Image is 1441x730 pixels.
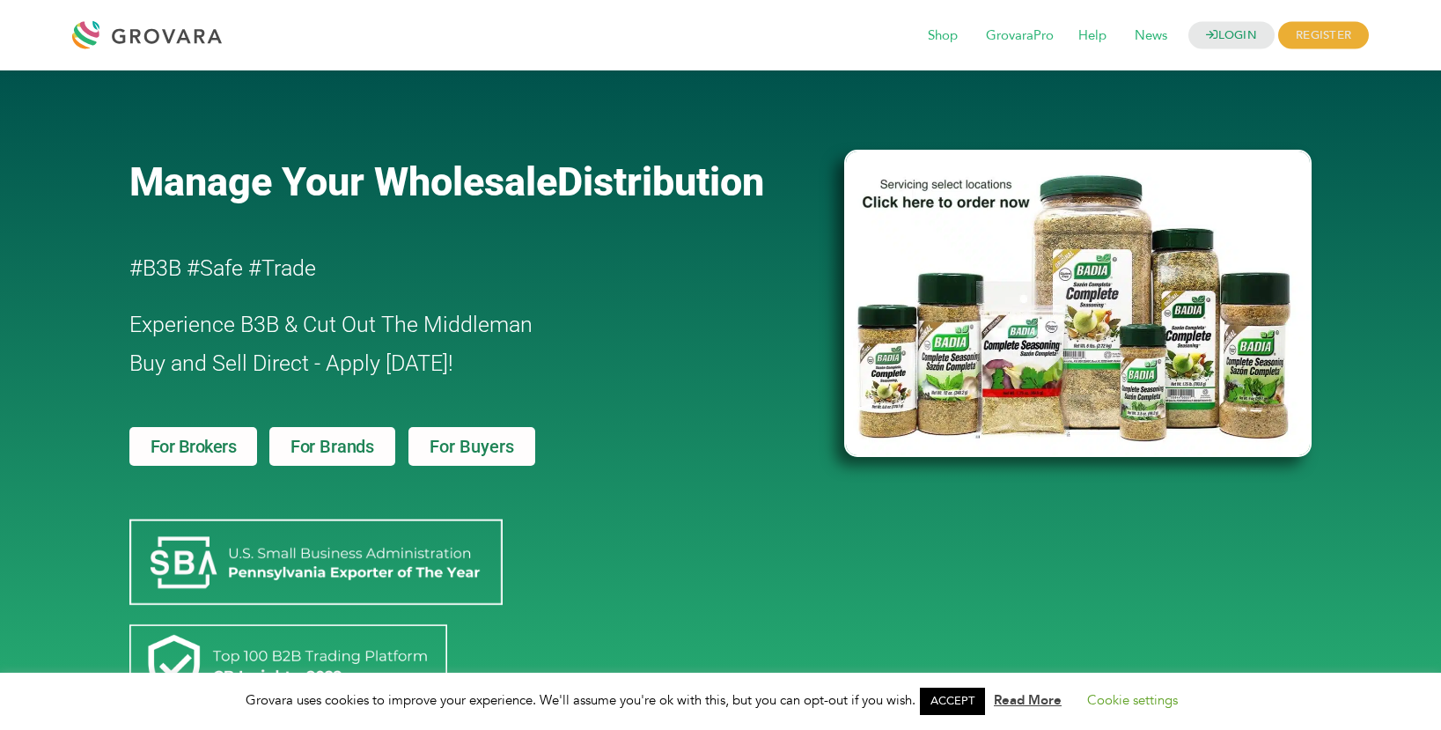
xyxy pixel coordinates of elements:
[1066,26,1119,46] a: Help
[915,19,970,53] span: Shop
[430,438,514,455] span: For Buyers
[974,26,1066,46] a: GrovaraPro
[1188,22,1275,49] a: LOGIN
[915,26,970,46] a: Shop
[129,312,533,337] span: Experience B3B & Cut Out The Middleman
[129,159,557,205] span: Manage Your Wholesale
[290,438,374,455] span: For Brands
[246,691,1195,709] span: Grovara uses cookies to improve your experience. We'll assume you're ok with this, but you can op...
[1087,691,1178,709] a: Cookie settings
[151,438,237,455] span: For Brokers
[1122,26,1180,46] a: News
[1122,19,1180,53] span: News
[408,427,535,466] a: For Buyers
[974,19,1066,53] span: GrovaraPro
[1066,19,1119,53] span: Help
[269,427,395,466] a: For Brands
[129,350,453,376] span: Buy and Sell Direct - Apply [DATE]!
[557,159,764,205] span: Distribution
[994,691,1062,709] a: Read More
[920,688,985,715] a: ACCEPT
[129,159,816,205] a: Manage Your WholesaleDistribution
[129,249,744,288] h2: #B3B #Safe #Trade
[129,427,258,466] a: For Brokers
[1278,22,1369,49] span: REGISTER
